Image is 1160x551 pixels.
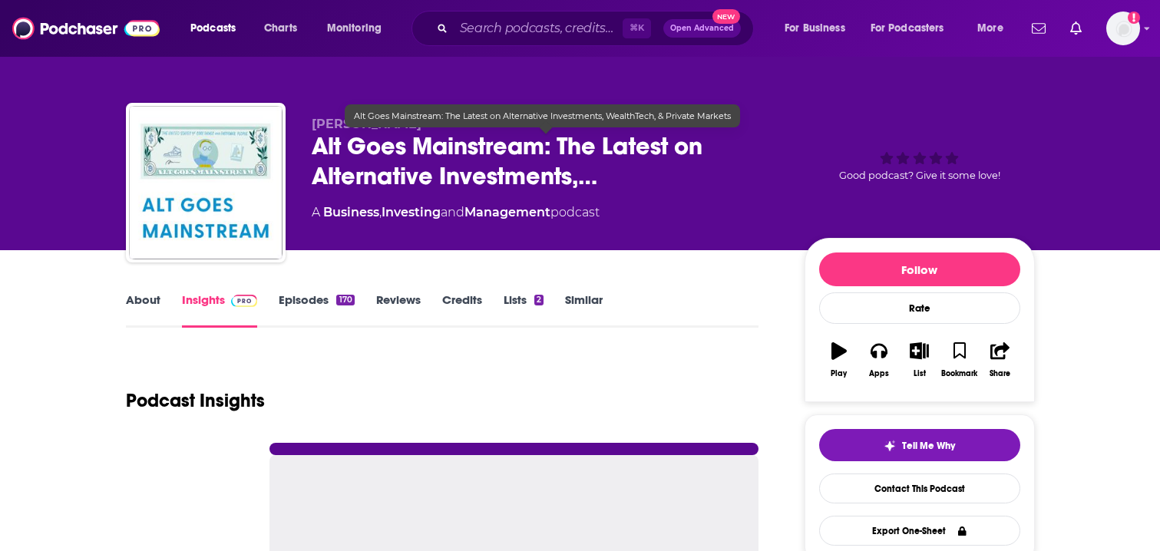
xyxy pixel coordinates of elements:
button: Open AdvancedNew [663,19,741,38]
button: open menu [316,16,402,41]
a: Similar [565,292,603,328]
span: Open Advanced [670,25,734,32]
img: Podchaser - Follow, Share and Rate Podcasts [12,14,160,43]
span: , [379,205,382,219]
div: Rate [819,292,1020,324]
button: open menu [861,16,967,41]
input: Search podcasts, credits, & more... [454,16,623,41]
a: Management [464,205,550,219]
div: 2 [534,295,544,305]
img: Podchaser Pro [231,295,258,307]
span: New [712,9,740,24]
svg: Add a profile image [1128,12,1140,24]
button: Apps [859,332,899,388]
a: Investing [382,205,441,219]
span: Good podcast? Give it some love! [839,170,1000,181]
a: Lists2 [504,292,544,328]
div: Play [831,369,847,378]
a: Show notifications dropdown [1026,15,1052,41]
a: Episodes170 [279,292,354,328]
button: open menu [967,16,1023,41]
img: User Profile [1106,12,1140,45]
button: Show profile menu [1106,12,1140,45]
div: Alt Goes Mainstream: The Latest on Alternative Investments, WealthTech, & Private Markets [345,104,740,127]
button: List [899,332,939,388]
a: Business [323,205,379,219]
a: Reviews [376,292,421,328]
span: For Podcasters [871,18,944,39]
span: More [977,18,1003,39]
img: Alt Goes Mainstream: The Latest on Alternative Investments, WealthTech, & Private Markets [129,106,283,259]
span: Podcasts [190,18,236,39]
div: 170 [336,295,354,305]
span: [PERSON_NAME] [312,117,421,131]
button: open menu [774,16,864,41]
a: Credits [442,292,482,328]
button: Export One-Sheet [819,516,1020,546]
span: Charts [264,18,297,39]
div: Share [990,369,1010,378]
div: Apps [869,369,889,378]
span: For Business [785,18,845,39]
div: List [914,369,926,378]
span: Logged in as ellerylsmith123 [1106,12,1140,45]
a: Charts [254,16,306,41]
div: A podcast [312,203,600,222]
button: Follow [819,252,1020,286]
a: Contact This Podcast [819,473,1020,503]
span: ⌘ K [623,18,651,38]
img: tell me why sparkle [884,440,896,452]
h1: Podcast Insights [126,389,265,412]
div: Search podcasts, credits, & more... [426,11,768,46]
button: open menu [180,16,256,41]
button: tell me why sparkleTell Me Why [819,429,1020,461]
button: Bookmark [940,332,980,388]
a: Show notifications dropdown [1064,15,1088,41]
a: InsightsPodchaser Pro [182,292,258,328]
span: Tell Me Why [902,440,955,452]
a: About [126,292,160,328]
div: Bookmark [941,369,977,378]
button: Share [980,332,1020,388]
button: Play [819,332,859,388]
span: Monitoring [327,18,382,39]
div: Good podcast? Give it some love! [805,117,1035,212]
span: and [441,205,464,219]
